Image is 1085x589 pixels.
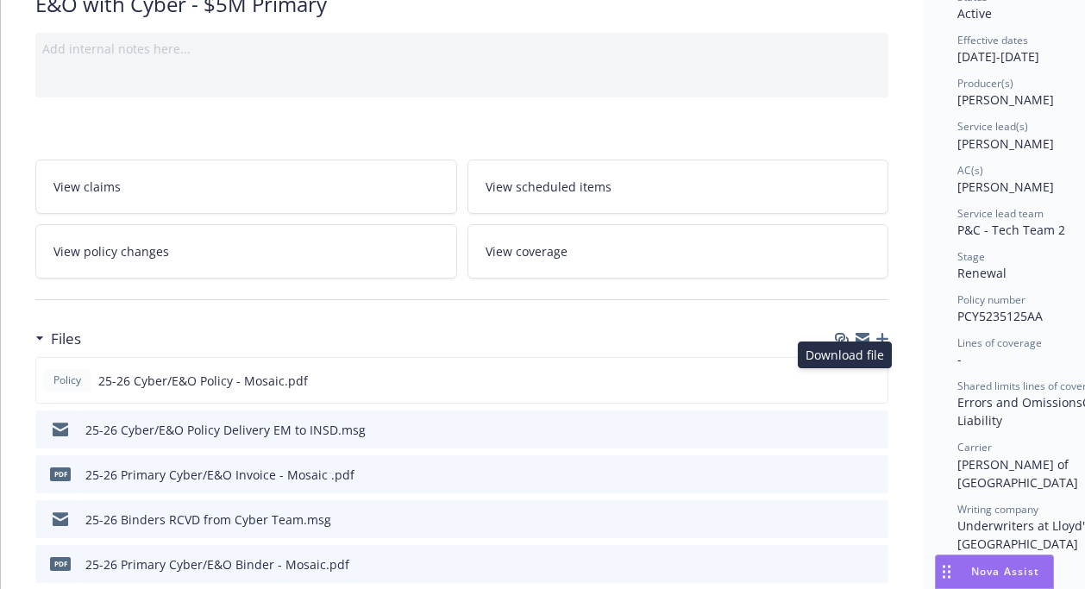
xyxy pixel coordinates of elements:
[865,372,881,390] button: preview file
[957,292,1025,307] span: Policy number
[866,555,881,573] button: preview file
[957,249,985,264] span: Stage
[85,421,366,439] div: 25-26 Cyber/E&O Policy Delivery EM to INSD.msg
[838,511,852,529] button: download file
[957,119,1028,134] span: Service lead(s)
[957,335,1042,350] span: Lines of coverage
[838,421,852,439] button: download file
[486,178,611,196] span: View scheduled items
[467,160,889,214] a: View scheduled items
[837,372,851,390] button: download file
[53,242,169,260] span: View policy changes
[957,5,992,22] span: Active
[85,511,331,529] div: 25-26 Binders RCVD from Cyber Team.msg
[957,163,983,178] span: AC(s)
[866,421,881,439] button: preview file
[98,372,308,390] span: 25-26 Cyber/E&O Policy - Mosaic.pdf
[957,179,1054,195] span: [PERSON_NAME]
[957,308,1043,324] span: PCY5235125AA
[35,160,457,214] a: View claims
[467,224,889,279] a: View coverage
[957,135,1054,152] span: [PERSON_NAME]
[35,328,81,350] div: Files
[957,33,1028,47] span: Effective dates
[957,456,1078,491] span: [PERSON_NAME] of [GEOGRAPHIC_DATA]
[838,466,852,484] button: download file
[838,555,852,573] button: download file
[85,466,354,484] div: 25-26 Primary Cyber/E&O Invoice - Mosaic .pdf
[866,511,881,529] button: preview file
[957,206,1044,221] span: Service lead team
[957,440,992,454] span: Carrier
[866,466,881,484] button: preview file
[957,91,1054,108] span: [PERSON_NAME]
[971,564,1039,579] span: Nova Assist
[35,224,457,279] a: View policy changes
[50,557,71,570] span: pdf
[486,242,568,260] span: View coverage
[798,341,892,368] div: Download file
[957,76,1013,91] span: Producer(s)
[50,467,71,480] span: pdf
[50,373,85,388] span: Policy
[957,351,962,367] span: -
[51,328,81,350] h3: Files
[957,502,1038,517] span: Writing company
[935,555,1054,589] button: Nova Assist
[53,178,121,196] span: View claims
[957,222,1065,238] span: P&C - Tech Team 2
[42,40,881,58] div: Add internal notes here...
[957,265,1007,281] span: Renewal
[957,394,1082,410] span: Errors and Omissions
[85,555,349,573] div: 25-26 Primary Cyber/E&O Binder - Mosaic.pdf
[936,555,957,588] div: Drag to move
